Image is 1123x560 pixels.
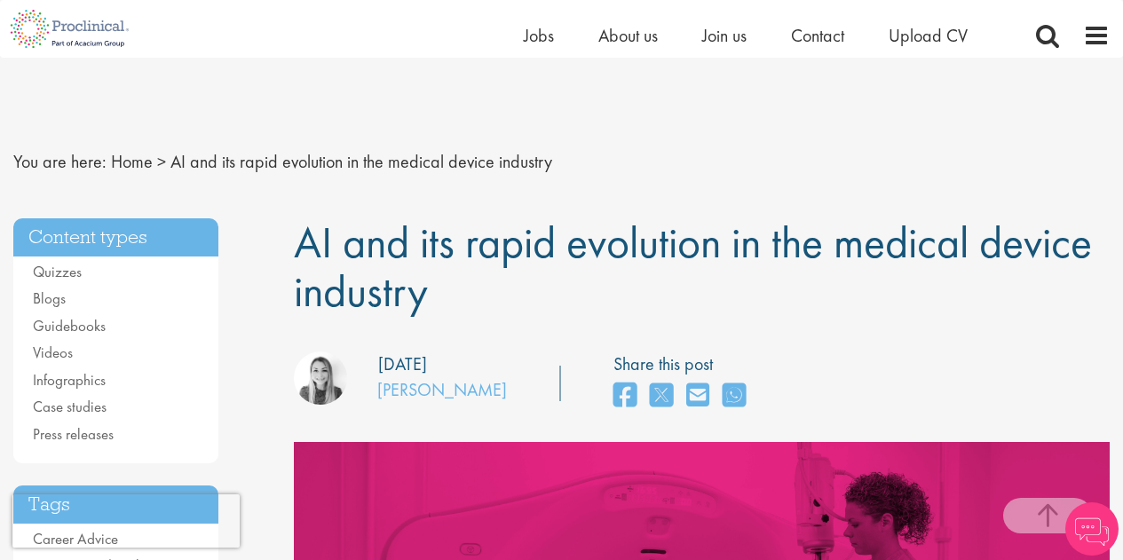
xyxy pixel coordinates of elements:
[1065,502,1119,556] img: Chatbot
[598,24,658,47] a: About us
[111,150,153,173] a: breadcrumb link
[33,397,107,416] a: Case studies
[13,485,218,524] h3: Tags
[33,288,66,308] a: Blogs
[702,24,747,47] a: Join us
[33,529,118,548] a: Career Advice
[650,377,673,415] a: share on twitter
[686,377,709,415] a: share on email
[157,150,166,173] span: >
[613,377,637,415] a: share on facebook
[170,150,552,173] span: AI and its rapid evolution in the medical device industry
[33,424,114,444] a: Press releases
[13,150,107,173] span: You are here:
[524,24,554,47] a: Jobs
[294,351,347,405] img: Hannah Burke
[377,378,507,401] a: [PERSON_NAME]
[33,370,106,390] a: Infographics
[33,316,106,335] a: Guidebooks
[889,24,968,47] a: Upload CV
[613,351,755,377] label: Share this post
[723,377,746,415] a: share on whats app
[294,214,1092,319] span: AI and its rapid evolution in the medical device industry
[12,494,240,548] iframe: reCAPTCHA
[33,262,82,281] a: Quizzes
[13,218,218,256] h3: Content types
[378,351,427,377] div: [DATE]
[33,343,73,362] a: Videos
[791,24,844,47] a: Contact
